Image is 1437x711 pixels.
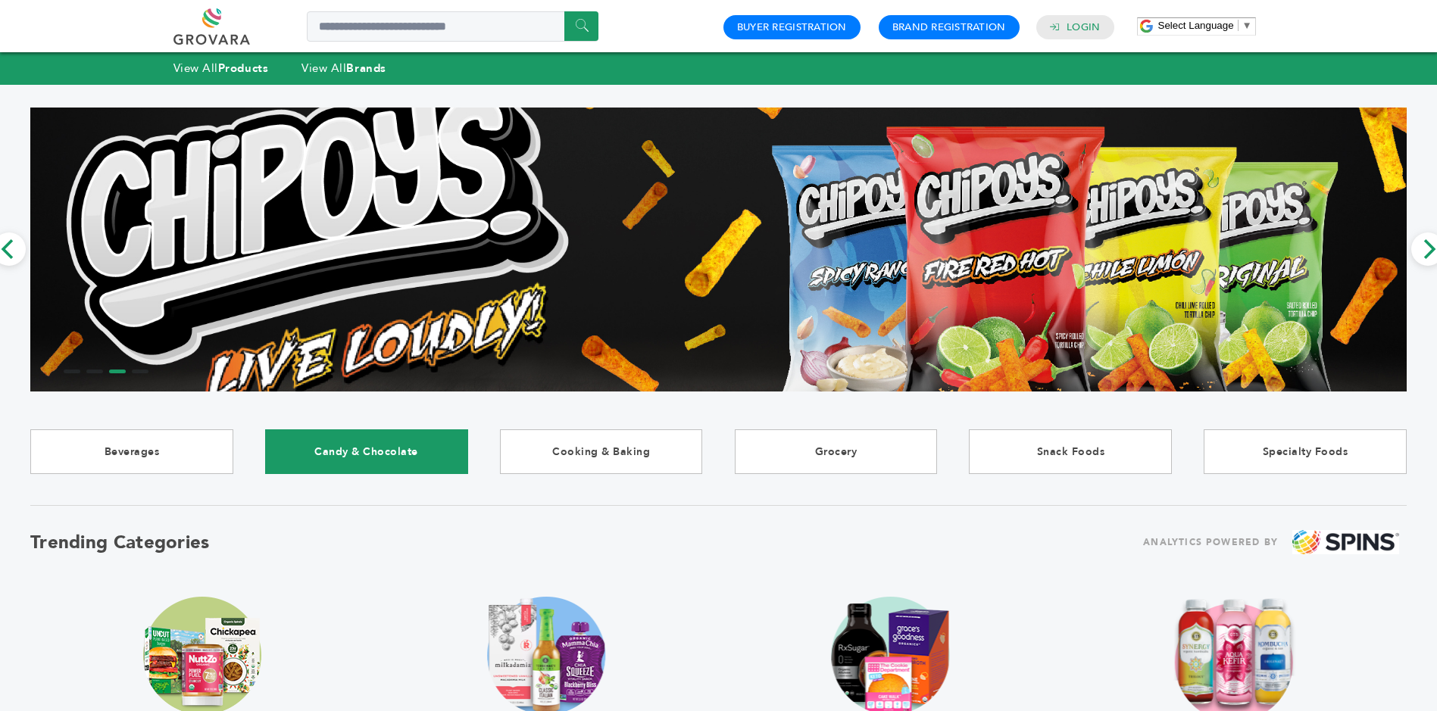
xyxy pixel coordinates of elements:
[737,20,847,34] a: Buyer Registration
[265,429,468,474] a: Candy & Chocolate
[1158,20,1234,31] span: Select Language
[1067,20,1100,34] a: Login
[218,61,268,76] strong: Products
[1292,530,1399,555] img: spins.png
[301,61,386,76] a: View AllBrands
[1143,533,1278,552] span: ANALYTICS POWERED BY
[109,370,126,373] li: Page dot 3
[969,429,1172,474] a: Snack Foods
[64,370,80,373] li: Page dot 1
[1158,20,1252,31] a: Select Language​
[30,530,210,555] h2: Trending Categories
[30,20,1407,479] img: Marketplace Top Banner 3
[1238,20,1239,31] span: ​
[86,370,103,373] li: Page dot 2
[307,11,598,42] input: Search a product or brand...
[1242,20,1252,31] span: ▼
[173,61,269,76] a: View AllProducts
[735,429,938,474] a: Grocery
[346,61,386,76] strong: Brands
[30,429,233,474] a: Beverages
[892,20,1006,34] a: Brand Registration
[1204,429,1407,474] a: Specialty Foods
[132,370,148,373] li: Page dot 4
[500,429,703,474] a: Cooking & Baking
